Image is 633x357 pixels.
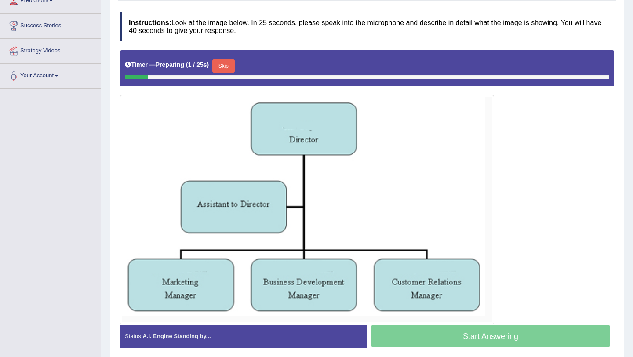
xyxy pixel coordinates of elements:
h5: Timer — [125,62,209,68]
b: ( [186,61,188,68]
a: Strategy Videos [0,39,101,61]
button: Skip [212,59,234,73]
b: ) [207,61,209,68]
a: Your Account [0,64,101,86]
h4: Look at the image below. In 25 seconds, please speak into the microphone and describe in detail w... [120,12,614,41]
b: Preparing [156,61,184,68]
b: 1 / 25s [188,61,207,68]
a: Success Stories [0,14,101,36]
b: Instructions: [129,19,171,26]
strong: A.I. Engine Standing by... [142,333,211,339]
div: Status: [120,325,367,347]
